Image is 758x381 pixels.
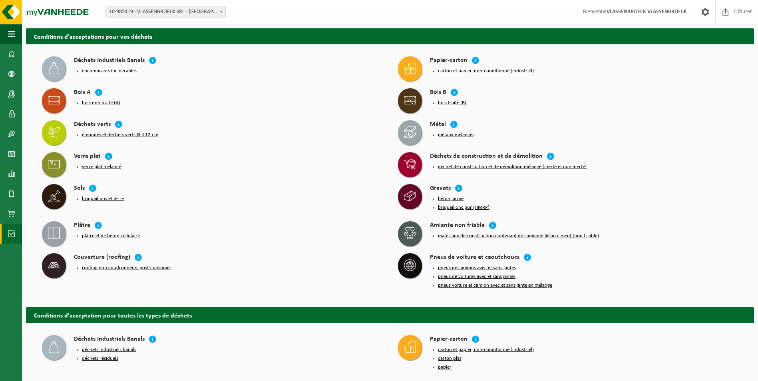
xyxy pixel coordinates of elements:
button: carton plat [438,355,461,362]
h2: Conditions d'acceptation pour toutes les types de déchets [26,307,754,323]
button: roofing non goudronneux, post-consumer [82,265,171,271]
h4: Bois A [74,88,91,97]
strong: VLASSENBROECK VLASSENBROECK [607,9,687,15]
h4: Sols [74,184,85,193]
h4: Verre plat [74,152,101,161]
h4: Papier-carton [430,335,468,344]
button: carton et papier, non-conditionné (industriel) [438,347,534,353]
h4: Déchets verts [74,120,111,129]
button: émondes et déchets verts Ø < 12 cm [82,132,158,138]
h4: Plâtre [74,221,90,230]
h4: Amiante non friable [430,221,485,230]
h4: Couverture (roofing) [74,253,130,262]
h4: Papier-carton [430,56,468,65]
button: carton et papier, non-conditionné (industriel) [438,68,534,74]
button: bois non traité (A) [82,100,120,106]
button: plâtre et de béton cellulaire [82,233,140,239]
button: verre plat mélangé [82,164,121,170]
span: 10-985419 - VLASSENBROECK SRL - NIVELLES [105,6,226,18]
h4: Gravats [430,184,451,193]
h4: Bois B [430,88,446,97]
button: papier [438,364,452,371]
button: bois traité (B) [438,100,466,106]
button: déchets industriels banals [82,347,136,353]
button: pneus voiture et camion avec et sans jante en mélange [438,282,552,289]
button: béton, armé [438,196,464,202]
h4: Métal [430,120,446,129]
h4: Déchets Industriels Banals [74,56,145,65]
button: métaux mélangés [438,132,474,138]
button: pneus de camions avec et sans jantes [438,265,516,271]
button: matériaux de construction contenant de l'amiante lié au ciment (non friable) [438,233,599,239]
span: 10-985419 - VLASSENBROECK SRL - NIVELLES [106,6,225,18]
button: pneus de voitures avec et sans jantes [438,274,515,280]
h2: Conditions d'acceptations pour vos déchets [26,28,754,44]
button: briquaillons et terre [82,196,124,202]
h4: Déchets de construction et de démolition [430,152,543,161]
h4: Pneus de voiture et caoutchoucs [430,253,519,262]
button: encombrants incinérables [82,68,137,74]
button: déchet de construction et de démolition mélangé (inerte et non inerte) [438,164,587,170]
h4: Déchets Industriels Banals [74,335,145,344]
button: briquaillons pur (HMRP) [438,204,489,211]
button: déchets résiduels [82,355,118,362]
